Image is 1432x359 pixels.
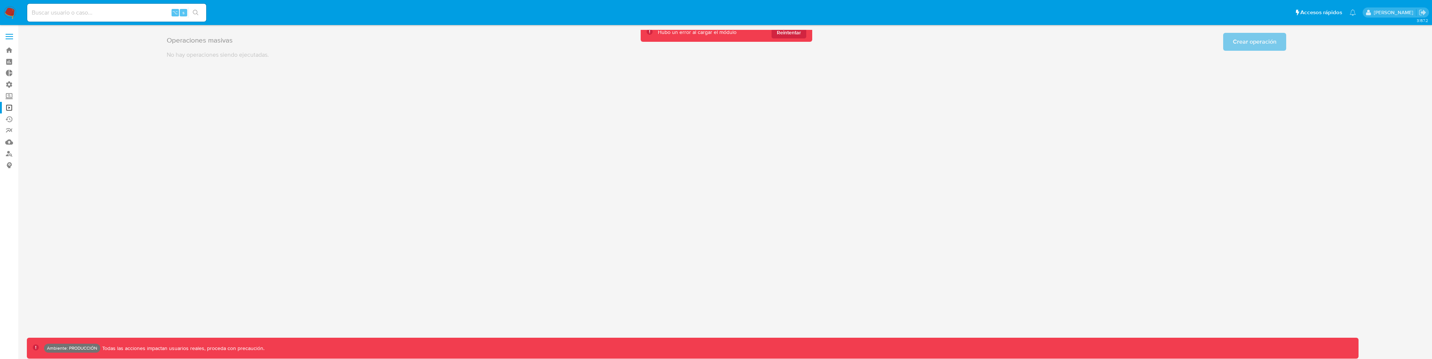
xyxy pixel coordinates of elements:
[1374,9,1416,16] p: ramiro.carbonell@mercadolibre.com.co
[188,7,203,18] button: search-icon
[1300,9,1342,16] span: Accesos rápidos
[1419,9,1426,16] a: Salir
[1350,9,1356,16] a: Notificaciones
[100,345,264,352] p: Todas las acciones impactan usuarios reales, proceda con precaución.
[47,347,97,350] p: Ambiente: PRODUCCIÓN
[27,8,206,18] input: Buscar usuario o caso...
[172,9,178,16] span: ⌥
[182,9,185,16] span: s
